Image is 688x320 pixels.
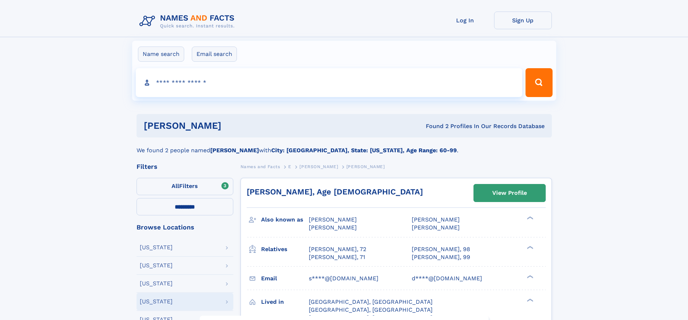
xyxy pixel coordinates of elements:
[261,296,309,308] h3: Lived in
[525,298,534,302] div: ❯
[299,164,338,169] span: [PERSON_NAME]
[309,306,433,313] span: [GEOGRAPHIC_DATA], [GEOGRAPHIC_DATA]
[261,243,309,255] h3: Relatives
[299,162,338,171] a: [PERSON_NAME]
[288,162,291,171] a: E
[525,245,534,250] div: ❯
[324,122,545,130] div: Found 2 Profiles In Our Records Database
[172,183,179,189] span: All
[261,214,309,226] h3: Also known as
[144,121,324,130] h1: [PERSON_NAME]
[137,12,241,31] img: Logo Names and Facts
[136,68,523,97] input: search input
[309,216,357,223] span: [PERSON_NAME]
[309,245,366,253] a: [PERSON_NAME], 72
[140,263,173,268] div: [US_STATE]
[140,281,173,286] div: [US_STATE]
[210,147,259,154] b: [PERSON_NAME]
[525,68,552,97] button: Search Button
[436,12,494,29] a: Log In
[346,164,385,169] span: [PERSON_NAME]
[494,12,552,29] a: Sign Up
[474,184,545,202] a: View Profile
[525,216,534,220] div: ❯
[137,137,552,155] div: We found 2 people named with .
[140,245,173,250] div: [US_STATE]
[412,224,460,231] span: [PERSON_NAME]
[412,245,470,253] a: [PERSON_NAME], 98
[261,272,309,285] h3: Email
[309,298,433,305] span: [GEOGRAPHIC_DATA], [GEOGRAPHIC_DATA]
[288,164,291,169] span: E
[192,47,237,62] label: Email search
[137,178,233,195] label: Filters
[309,253,365,261] a: [PERSON_NAME], 71
[138,47,184,62] label: Name search
[271,147,457,154] b: City: [GEOGRAPHIC_DATA], State: [US_STATE], Age Range: 60-99
[412,253,470,261] a: [PERSON_NAME], 99
[137,224,233,231] div: Browse Locations
[137,163,233,170] div: Filters
[140,299,173,304] div: [US_STATE]
[309,224,357,231] span: [PERSON_NAME]
[412,216,460,223] span: [PERSON_NAME]
[492,185,527,201] div: View Profile
[247,187,423,196] a: [PERSON_NAME], Age [DEMOGRAPHIC_DATA]
[525,274,534,279] div: ❯
[241,162,280,171] a: Names and Facts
